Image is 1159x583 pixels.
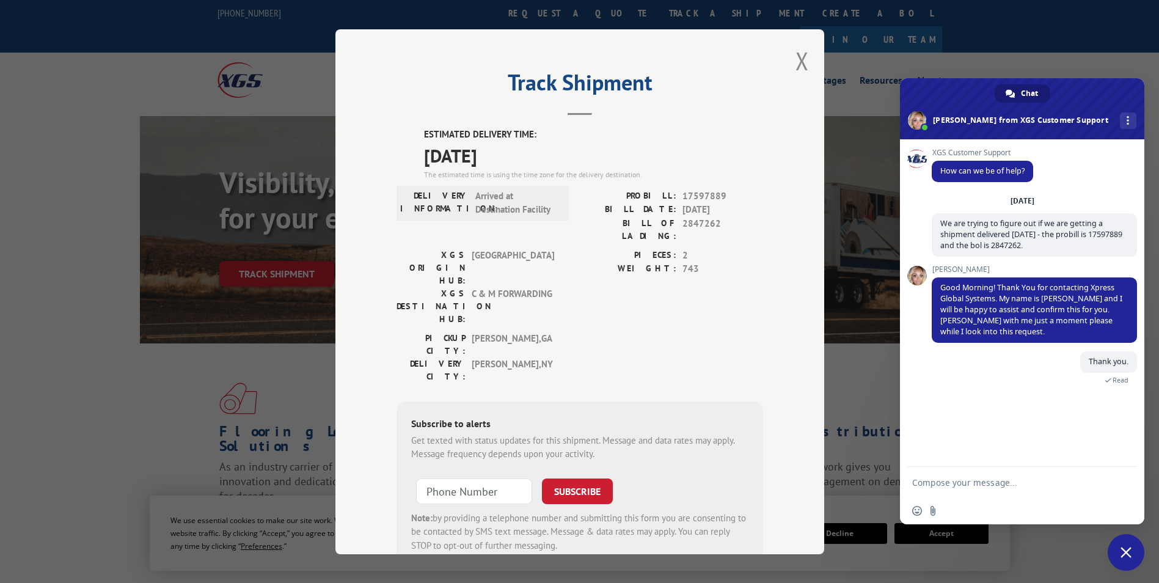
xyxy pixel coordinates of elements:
[397,287,466,325] label: XGS DESTINATION HUB:
[928,506,938,516] span: Send a file
[411,433,748,461] div: Get texted with status updates for this shipment. Message and data rates may apply. Message frequ...
[580,203,676,217] label: BILL DATE:
[580,248,676,262] label: PIECES:
[397,357,466,383] label: DELIVERY CITY:
[416,478,532,504] input: Phone Number
[682,248,763,262] span: 2
[932,148,1033,157] span: XGS Customer Support
[580,262,676,276] label: WEIGHT:
[580,189,676,203] label: PROBILL:
[475,189,558,216] span: Arrived at Destination Facility
[397,74,763,97] h2: Track Shipment
[682,262,763,276] span: 743
[682,216,763,242] span: 2847262
[472,248,554,287] span: [GEOGRAPHIC_DATA]
[940,166,1025,176] span: How can we be of help?
[400,189,469,216] label: DELIVERY INFORMATION:
[411,511,748,552] div: by providing a telephone number and submitting this form you are consenting to be contacted by SM...
[1089,356,1128,367] span: Thank you.
[1011,197,1034,205] div: [DATE]
[424,128,763,142] label: ESTIMATED DELIVERY TIME:
[1021,84,1038,103] span: Chat
[542,478,613,504] button: SUBSCRIBE
[1108,534,1144,571] div: Close chat
[912,477,1105,488] textarea: Compose your message...
[397,331,466,357] label: PICKUP CITY:
[995,84,1050,103] div: Chat
[472,287,554,325] span: C & M FORWARDING
[795,45,809,77] button: Close modal
[1113,376,1128,384] span: Read
[580,216,676,242] label: BILL OF LADING:
[940,218,1122,251] span: We are trying to figure out if we are getting a shipment delivered [DATE] - the probill is 175978...
[424,169,763,180] div: The estimated time is using the time zone for the delivery destination.
[940,282,1122,337] span: Good Morning! Thank You for contacting Xpress Global Systems. My name is [PERSON_NAME] and I will...
[932,265,1137,274] span: [PERSON_NAME]
[682,189,763,203] span: 17597889
[411,416,748,433] div: Subscribe to alerts
[411,512,433,523] strong: Note:
[424,141,763,169] span: [DATE]
[472,357,554,383] span: [PERSON_NAME] , NY
[472,331,554,357] span: [PERSON_NAME] , GA
[397,248,466,287] label: XGS ORIGIN HUB:
[1120,112,1136,129] div: More channels
[682,203,763,217] span: [DATE]
[912,506,922,516] span: Insert an emoji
